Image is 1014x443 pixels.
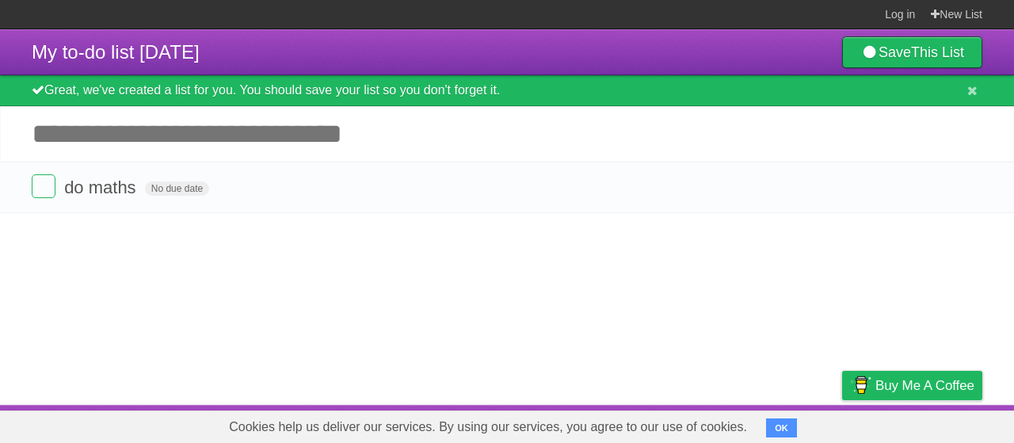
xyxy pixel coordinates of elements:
a: Privacy [821,409,863,439]
a: Developers [684,409,748,439]
a: Terms [768,409,802,439]
button: OK [766,418,797,437]
span: do maths [64,178,140,197]
a: SaveThis List [842,36,982,68]
span: Cookies help us deliver our services. By using our services, you agree to our use of cookies. [213,411,763,443]
a: About [631,409,665,439]
a: Buy me a coffee [842,371,982,400]
b: This List [911,44,964,60]
span: No due date [145,181,209,196]
img: Buy me a coffee [850,372,871,399]
span: Buy me a coffee [875,372,974,399]
label: Done [32,174,55,198]
a: Suggest a feature [882,409,982,439]
span: My to-do list [DATE] [32,41,200,63]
